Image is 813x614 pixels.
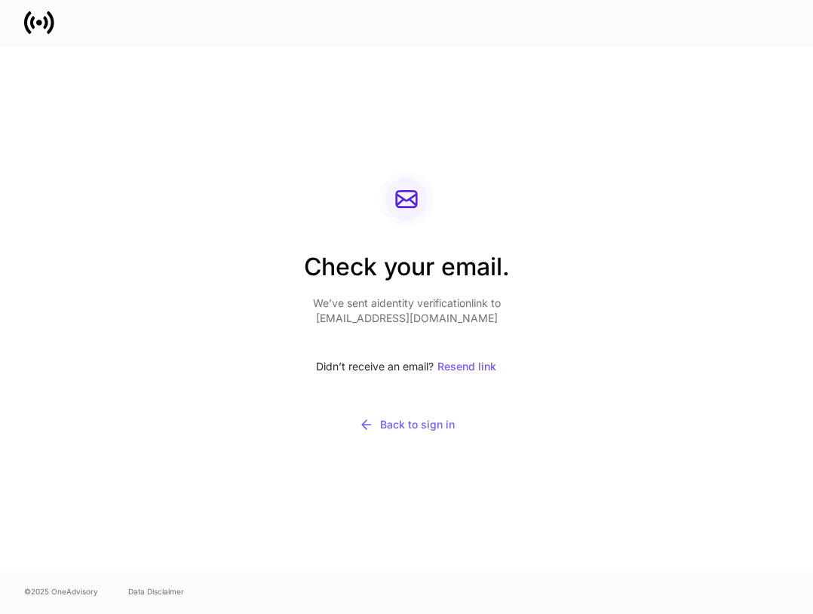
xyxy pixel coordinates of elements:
span: © 2025 OneAdvisory [24,585,98,597]
div: Resend link [437,361,496,372]
p: We’ve sent a identity verification link to [EMAIL_ADDRESS][DOMAIN_NAME] [304,296,510,326]
div: Didn’t receive an email? [304,350,510,383]
a: Data Disclaimer [128,585,184,597]
button: Resend link [437,350,497,383]
div: Back to sign in [359,417,455,432]
button: Back to sign in [304,407,510,442]
h2: Check your email. [304,250,510,296]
